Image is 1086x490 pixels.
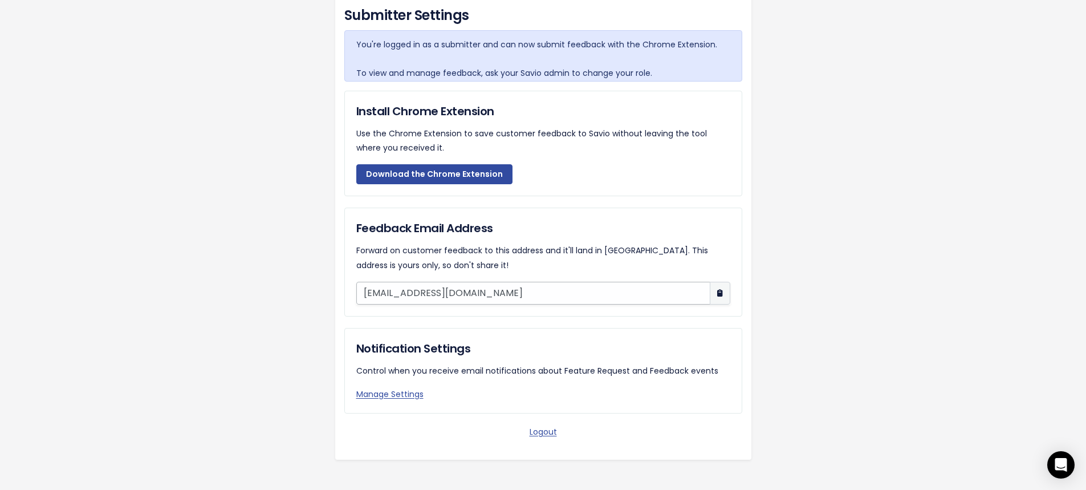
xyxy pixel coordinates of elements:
p: Forward on customer feedback to this address and it'll land in [GEOGRAPHIC_DATA]. This address is... [356,244,730,272]
a: Manage Settings [356,388,424,400]
h5: Feedback Email Address [356,220,730,237]
h5: Notification Settings [356,340,730,357]
p: Control when you receive email notifications about Feature Request and Feedback events [356,364,730,378]
h4: Submitter Settings [344,5,742,26]
p: Use the Chrome Extension to save customer feedback to Savio without leaving the tool where you re... [356,127,730,155]
p: You're logged in as a submitter and can now submit feedback with the Chrome Extension. To view an... [356,38,730,81]
a: Download the Chrome Extension [356,164,513,185]
h5: Install Chrome Extension [356,103,730,120]
a: Logout [530,426,557,438]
